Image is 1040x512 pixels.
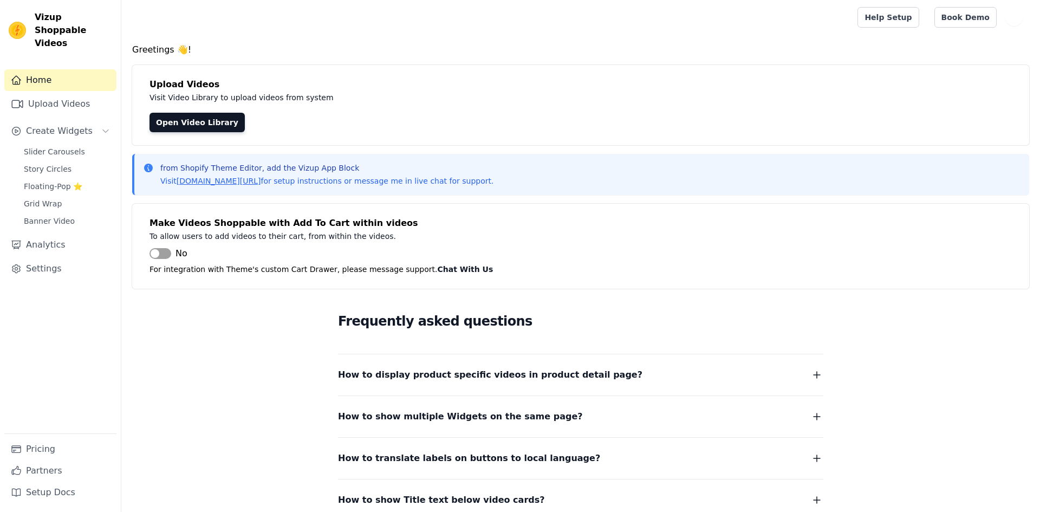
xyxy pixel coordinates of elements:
[4,482,116,503] a: Setup Docs
[4,120,116,142] button: Create Widgets
[149,263,1012,276] p: For integration with Theme's custom Cart Drawer, please message support.
[338,367,642,383] span: How to display product specific videos in product detail page?
[4,460,116,482] a: Partners
[4,69,116,91] a: Home
[177,177,261,185] a: [DOMAIN_NAME][URL]
[4,234,116,256] a: Analytics
[338,451,600,466] span: How to translate labels on buttons to local language?
[149,91,635,104] p: Visit Video Library to upload videos from system
[17,161,116,177] a: Story Circles
[17,213,116,229] a: Banner Video
[132,43,1029,56] h4: Greetings 👋!
[24,216,75,226] span: Banner Video
[17,196,116,211] a: Grid Wrap
[149,113,245,132] a: Open Video Library
[17,144,116,159] a: Slider Carousels
[338,451,823,466] button: How to translate labels on buttons to local language?
[4,258,116,280] a: Settings
[149,230,635,243] p: To allow users to add videos to their cart, from within the videos.
[35,11,112,50] span: Vizup Shoppable Videos
[24,198,62,209] span: Grid Wrap
[149,78,1012,91] h4: Upload Videos
[149,247,187,260] button: No
[24,146,85,157] span: Slider Carousels
[338,310,823,332] h2: Frequently asked questions
[24,181,82,192] span: Floating-Pop ⭐
[338,409,583,424] span: How to show multiple Widgets on the same page?
[338,492,545,508] span: How to show Title text below video cards?
[338,492,823,508] button: How to show Title text below video cards?
[160,163,493,173] p: from Shopify Theme Editor, add the Vizup App Block
[4,438,116,460] a: Pricing
[338,409,823,424] button: How to show multiple Widgets on the same page?
[149,217,1012,230] h4: Make Videos Shoppable with Add To Cart within videos
[934,7,997,28] a: Book Demo
[160,176,493,186] p: Visit for setup instructions or message me in live chat for support.
[24,164,71,174] span: Story Circles
[17,179,116,194] a: Floating-Pop ⭐
[438,263,493,276] button: Chat With Us
[4,93,116,115] a: Upload Videos
[338,367,823,383] button: How to display product specific videos in product detail page?
[26,125,93,138] span: Create Widgets
[175,247,187,260] span: No
[857,7,919,28] a: Help Setup
[9,22,26,39] img: Vizup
